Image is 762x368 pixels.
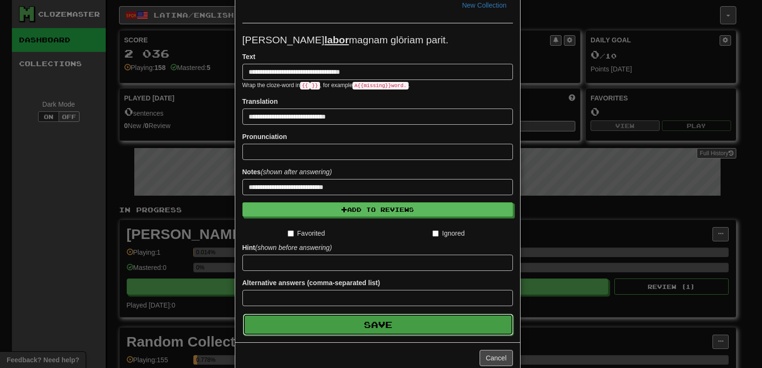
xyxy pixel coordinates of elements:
[242,52,256,61] label: Text
[480,350,513,366] button: Cancel
[242,278,380,288] label: Alternative answers (comma-separated list)
[288,229,325,238] label: Favorited
[242,167,332,177] label: Notes
[432,229,464,238] label: Ignored
[242,202,513,217] button: Add to Reviews
[432,230,439,237] input: Ignored
[255,244,332,251] em: (shown before answering)
[324,34,349,45] u: labor
[261,168,331,176] em: (shown after answering)
[300,82,310,90] code: {{
[242,243,332,252] label: Hint
[242,82,410,89] small: Wrap the cloze-word in , for example .
[243,314,513,336] button: Save
[242,33,513,47] p: [PERSON_NAME] magnam glōriam parit.
[352,82,408,90] code: A {{ missing }} word.
[310,82,320,90] code: }}
[242,97,278,106] label: Translation
[288,230,294,237] input: Favorited
[242,132,287,141] label: Pronunciation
